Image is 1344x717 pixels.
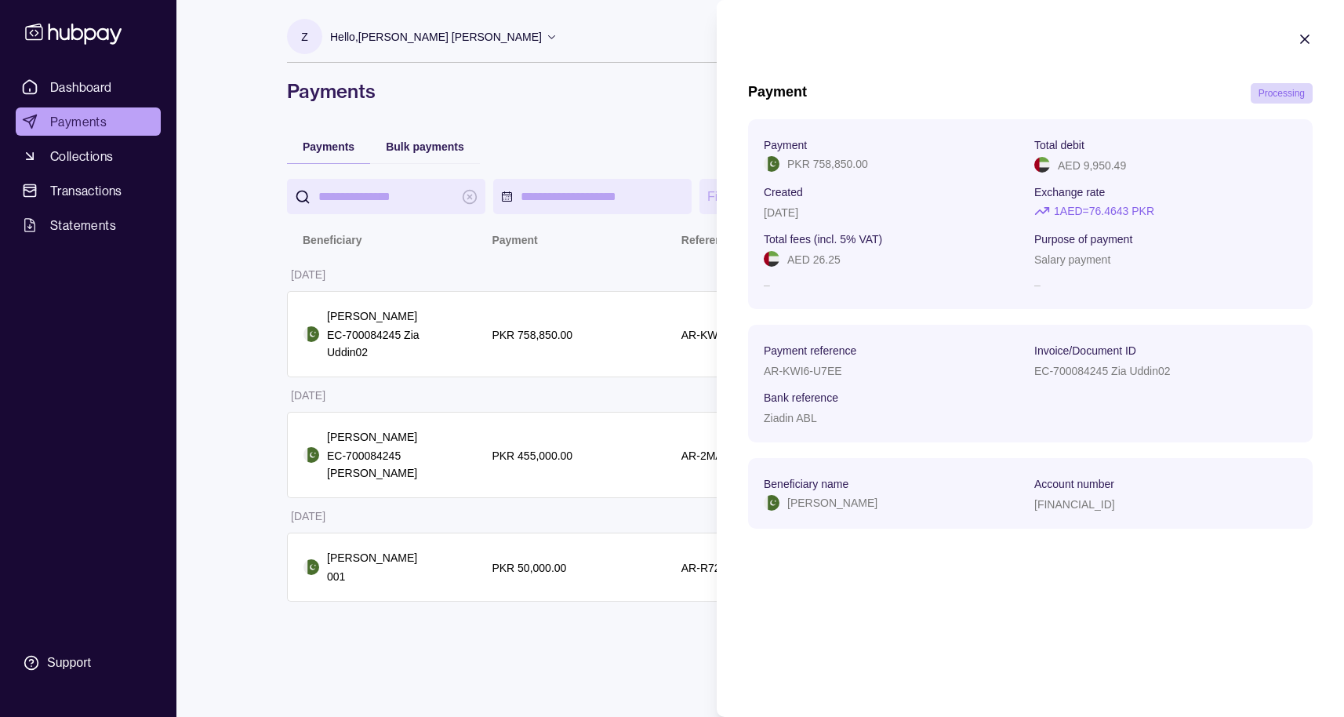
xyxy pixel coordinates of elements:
p: Beneficiary name [764,478,848,490]
p: Salary payment [1034,253,1110,266]
p: Invoice/Document ID [1034,344,1136,357]
p: Exchange rate [1034,186,1105,198]
p: [DATE] [764,206,798,219]
p: PKR 758,850.00 [787,155,868,173]
h1: Payment [748,83,807,104]
p: [FINANCIAL_ID] [1034,498,1115,511]
img: ae [764,251,779,267]
p: Purpose of payment [1034,233,1132,246]
p: AR-KWI6-U7EE [764,365,842,377]
p: EC-700084245 Zia Uddin02 [1034,365,1171,377]
p: – [1034,276,1297,293]
p: AED 26.25 [787,253,841,266]
p: Ziadin ABL [764,412,817,424]
p: 1 AED = 76.4643 PKR [1054,202,1154,220]
p: – [764,276,1026,293]
p: Account number [1034,478,1114,490]
p: Bank reference [764,391,838,404]
p: Total fees (incl. 5% VAT) [764,233,882,246]
p: Payment [764,139,807,151]
p: [PERSON_NAME] [787,494,877,511]
img: pk [764,495,779,511]
p: Payment reference [764,344,856,357]
img: ae [1034,157,1050,173]
p: Created [764,186,803,198]
p: AED 9,950.49 [1058,159,1126,172]
span: Processing [1259,88,1305,99]
p: Total debit [1034,139,1084,151]
img: pk [764,156,779,172]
